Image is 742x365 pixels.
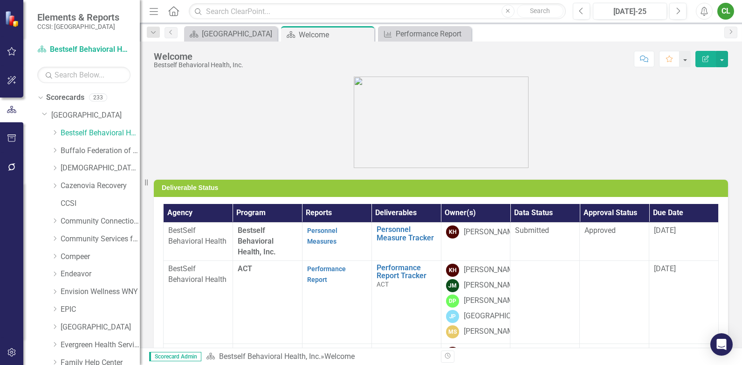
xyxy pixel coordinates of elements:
span: [DATE] [654,264,676,273]
a: CCSI [61,198,140,209]
td: Double-Click to Edit [510,223,580,261]
p: BestSelf Behavioral Health [168,225,228,247]
a: Bestself Behavioral Health, Inc. [37,44,131,55]
div: [PERSON_NAME] [464,227,520,238]
span: [DATE] [654,347,676,356]
input: Search Below... [37,67,131,83]
td: Double-Click to Edit [580,260,649,344]
td: Double-Click to Edit [302,223,371,261]
span: ACT [377,281,389,288]
div: KH [446,347,459,360]
div: Bestself Behavioral Health, Inc. [154,62,243,69]
div: MS [446,325,459,338]
a: Bestself Behavioral Health, Inc. [61,128,140,139]
a: Bestself Behavioral Health, Inc. [219,352,321,361]
div: 233 [89,94,107,102]
a: Personnel Measure Tracker [377,225,436,242]
img: ClearPoint Strategy [5,11,21,27]
img: bestself.png [354,77,529,168]
a: Performance Report [307,265,346,283]
td: Double-Click to Edit [649,223,719,261]
td: Double-Click to Edit [649,260,719,344]
div: Welcome [299,29,372,41]
div: Welcome [324,352,355,361]
div: Performance Report [396,28,469,40]
a: Community Services for Every1, Inc. [61,234,140,245]
div: [PERSON_NAME] [464,326,520,337]
td: Double-Click to Edit [164,260,233,344]
a: Evergreen Health Services [61,340,140,351]
span: Submitted [515,226,549,235]
td: Double-Click to Edit [510,260,580,344]
td: Double-Click to Edit [580,223,649,261]
a: Buffalo Federation of Neighborhood Centers [61,146,140,156]
a: [GEOGRAPHIC_DATA] [61,322,140,333]
a: Community Connections of [GEOGRAPHIC_DATA] [61,216,140,227]
td: Double-Click to Edit Right Click for Context Menu [371,223,441,261]
div: JP [446,310,459,323]
div: KH [446,225,459,239]
button: CL [717,3,734,20]
small: CCSI: [GEOGRAPHIC_DATA] [37,23,119,30]
div: [GEOGRAPHIC_DATA] [202,28,275,40]
a: Cazenovia Recovery [61,181,140,191]
a: Performance Report Tracker [377,264,436,280]
button: [DATE]-25 [593,3,667,20]
a: [GEOGRAPHIC_DATA] [51,110,140,121]
div: [GEOGRAPHIC_DATA] [464,311,534,322]
p: BestSelf Behavioral Health [168,264,228,285]
div: » [206,351,434,362]
a: Performance Report Tracker [377,347,436,363]
div: [DATE]-25 [596,6,664,17]
div: [PERSON_NAME] [464,295,520,306]
td: Double-Click to Edit [441,223,510,261]
span: Elements & Reports [37,12,119,23]
span: [DATE] [654,226,676,235]
div: Open Intercom Messenger [710,333,733,356]
a: Personnel Measures [307,227,337,245]
div: [PERSON_NAME] [464,280,520,291]
span: Bestself Behavioral Health, Inc. [238,226,276,256]
a: Scorecards [46,92,84,103]
a: Compeer [61,252,140,262]
input: Search ClearPoint... [189,3,566,20]
td: Double-Click to Edit Right Click for Context Menu [371,260,441,344]
button: Search [517,5,563,18]
span: Scorecard Admin [149,352,201,361]
div: JM [446,279,459,292]
span: ACT [238,264,252,273]
a: Envision Wellness WNY [61,287,140,297]
a: [DEMOGRAPHIC_DATA] Charities of [GEOGRAPHIC_DATA] [61,163,140,174]
div: [PERSON_NAME] [464,265,520,275]
div: Welcome [154,51,243,62]
div: DP [446,295,459,308]
td: Double-Click to Edit [302,260,371,344]
a: [GEOGRAPHIC_DATA] [186,28,275,40]
a: EPIC [61,304,140,315]
td: Double-Click to Edit [164,223,233,261]
span: Search [530,7,550,14]
a: Endeavor [61,269,140,280]
h3: Deliverable Status [162,184,723,191]
div: KH [446,264,459,277]
td: Double-Click to Edit [441,260,510,344]
a: Performance Report [380,28,469,40]
span: Approved [584,226,616,235]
